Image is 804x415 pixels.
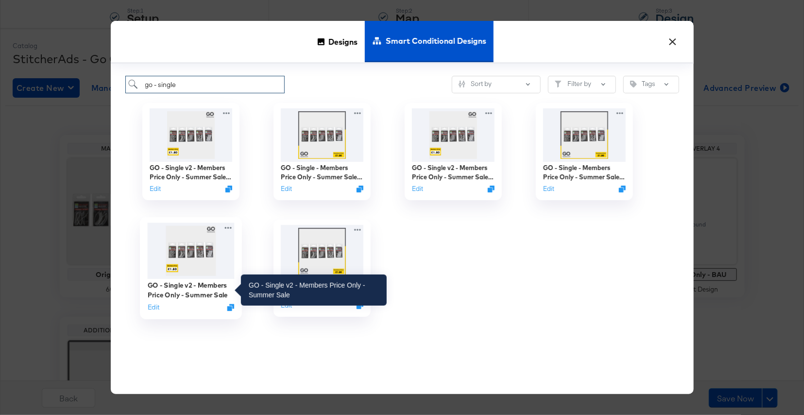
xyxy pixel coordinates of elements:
button: Edit [543,185,554,194]
div: GO - Single v2 - Members Price Only - Summer Sale [147,281,234,300]
button: TagTags [623,76,679,93]
img: D5YkU32JvlqJTRnzR3x07Q.jpg [412,108,495,162]
div: GO - Single v2 - Members Price Only - Summer SaleEditDuplicate [140,217,242,319]
div: GO - Single v2 - Members Price Only - Summer Sale + SUMMER10 [150,163,232,181]
div: GO - Single v2 - Members Price Only - Summer Sale + RAIN10 + SUMMER10EditDuplicate [405,103,502,200]
button: FilterFilter by [548,76,616,93]
button: Edit [147,303,159,312]
svg: Duplicate [619,186,626,192]
img: D5YkU32JvlqJTRnzR3x07Q.jpg [147,223,234,279]
div: GO - Single - Members Price Only - Summer SaleEditDuplicate [274,220,371,317]
div: GO - Single - Members Price Only - Summer Sale + RAIN10 + SUMMER10 [543,163,626,181]
img: ydcMv0A5ObrIyw0V_s_5-A.jpg [281,108,363,162]
div: GO - Single - Members Price Only - Summer Sale [281,280,363,298]
svg: Duplicate [225,186,232,192]
button: Edit [281,301,292,311]
div: GO - Single v2 - Members Price Only - Summer Sale + SUMMER10EditDuplicate [142,103,239,200]
button: Edit [412,185,423,194]
svg: Duplicate [357,186,363,192]
img: ydcMv0A5ObrIyw0V_s_5-A.jpg [281,225,363,278]
span: Designs [328,20,358,63]
button: Edit [281,185,292,194]
svg: Filter [555,81,562,87]
div: GO - Single - Members Price Only - Summer Sale + SUMMER10EditDuplicate [274,103,371,200]
div: GO - Single - Members Price Only - Summer Sale + SUMMER10 [281,163,363,181]
input: Search for a design [125,76,285,94]
svg: Duplicate [227,304,234,311]
div: GO - Single v2 - Members Price Only - Summer Sale + RAIN10 + SUMMER10 [412,163,495,181]
button: Edit [150,185,161,194]
svg: Duplicate [357,302,363,309]
svg: Tag [630,81,637,87]
span: Smart Conditional Designs [386,19,486,62]
img: ydcMv0A5ObrIyw0V_s_5-A.jpg [543,108,626,162]
button: × [664,31,682,48]
svg: Sliders [459,81,465,87]
button: SlidersSort by [452,76,541,93]
div: GO - Single - Members Price Only - Summer Sale + RAIN10 + SUMMER10EditDuplicate [536,103,633,200]
svg: Duplicate [488,186,495,192]
img: D5YkU32JvlqJTRnzR3x07Q.jpg [150,108,232,162]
